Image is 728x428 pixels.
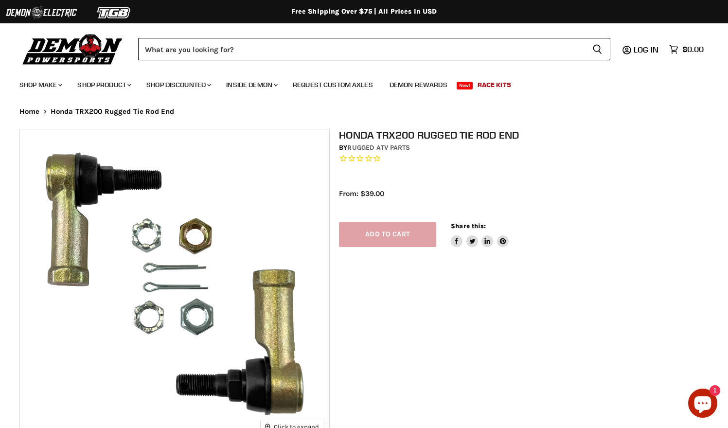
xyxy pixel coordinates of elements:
a: Rugged ATV Parts [347,143,410,152]
form: Product [138,38,610,60]
span: New! [457,82,473,89]
a: Inside Demon [219,75,284,95]
a: Request Custom Axles [285,75,380,95]
img: TGB Logo 2 [78,3,151,22]
span: $0.00 [682,45,704,54]
ul: Main menu [12,71,701,95]
span: Honda TRX200 Rugged Tie Rod End [51,107,175,116]
div: by [339,143,718,153]
span: Log in [634,45,658,54]
a: Log in [629,45,664,54]
h1: Honda TRX200 Rugged Tie Rod End [339,129,718,141]
a: Shop Discounted [139,75,217,95]
a: Shop Product [70,75,137,95]
a: Demon Rewards [382,75,455,95]
button: Search [585,38,610,60]
aside: Share this: [451,222,509,248]
span: Share this: [451,222,486,230]
input: Search [138,38,585,60]
span: From: $39.00 [339,189,384,198]
img: Demon Electric Logo 2 [5,3,78,22]
a: Shop Make [12,75,68,95]
img: Demon Powersports [19,32,126,66]
inbox-online-store-chat: Shopify online store chat [685,389,720,420]
a: $0.00 [664,42,709,56]
a: Home [19,107,40,116]
span: Rated 0.0 out of 5 stars 0 reviews [339,154,718,164]
a: Race Kits [470,75,518,95]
